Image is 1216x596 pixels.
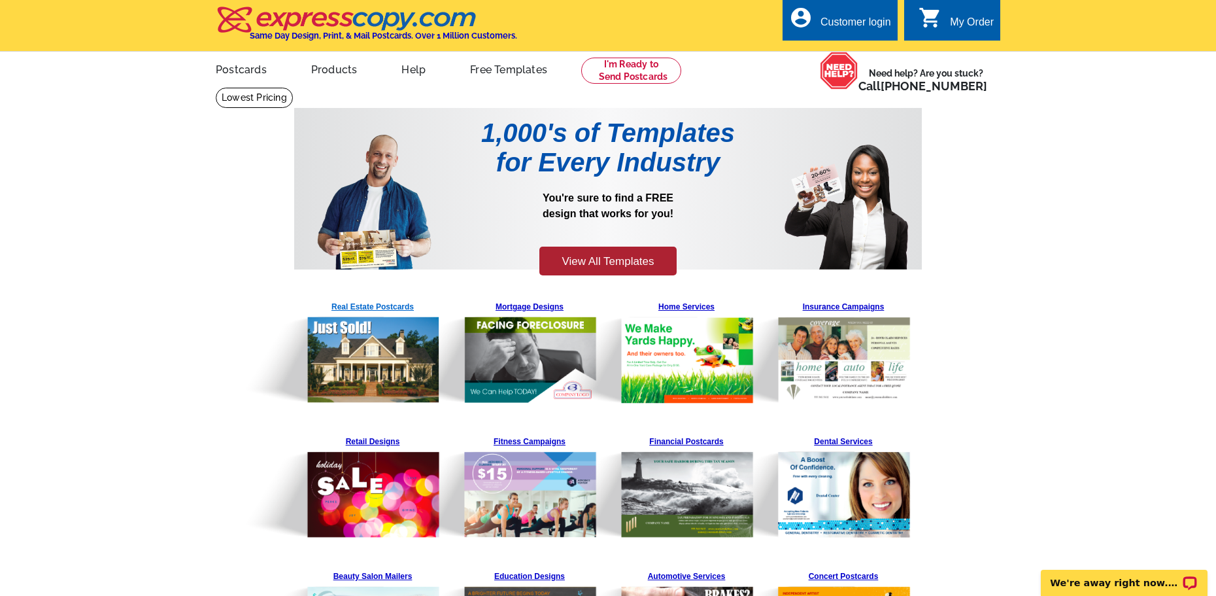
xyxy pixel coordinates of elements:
img: Pre-Template-Landing%20Page_v1_Home%20Services.png [554,296,754,404]
a: account_circle Customer login [789,14,891,31]
img: Pre-Template-Landing%20Page_v1_Financial.png [554,431,754,538]
img: Pre-Template-Landing%20Page_v1_Dental.png [711,431,911,539]
img: Pre-Template-Landing%20Page_v1_Mortgage.png [397,296,597,404]
a: Real Estate Postcards [304,296,441,404]
h4: Same Day Design, Print, & Mail Postcards. Over 1 Million Customers. [250,31,517,41]
div: Customer login [820,16,891,35]
img: Pre-Template-Landing%20Page_v1_Insurance.png [711,296,911,404]
a: Insurance Campaigns [775,296,912,404]
img: Pre-Template-Landing%20Page_v1_Man.png [317,118,432,270]
a: Help [380,53,447,84]
h1: 1,000's of Templates for Every Industry [451,118,765,177]
img: Pre-Template-Landing%20Page_v1_Woman.png [785,118,908,270]
a: Mortgage Designs [461,296,598,404]
i: shopping_cart [919,6,942,29]
img: Pre-Template-Landing%20Page_v1_Real%20Estate.png [241,296,440,404]
a: Home Services [618,296,755,404]
a: Dental Services [775,431,912,539]
a: Free Templates [449,53,568,84]
img: Pre-Template-Landing%20Page_v1_Retail.png [241,431,440,538]
p: You're sure to find a FREE design that works for you! [451,190,765,245]
iframe: LiveChat chat widget [1032,555,1216,596]
a: Same Day Design, Print, & Mail Postcards. Over 1 Million Customers. [216,16,517,41]
a: View All Templates [539,247,676,276]
a: [PHONE_NUMBER] [881,79,987,93]
img: help [820,52,858,90]
a: shopping_cart My Order [919,14,994,31]
span: Call [858,79,987,93]
a: Retail Designs [304,431,441,538]
span: Need help? Are you stuck? [858,67,994,93]
a: Financial Postcards [618,431,755,538]
i: account_circle [789,6,813,29]
a: Products [290,53,379,84]
a: Fitness Campaigns [461,431,598,538]
a: Postcards [195,53,288,84]
img: Pre-Template-Landing%20Page_v1_Fitness.png [397,431,597,538]
div: My Order [950,16,994,35]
